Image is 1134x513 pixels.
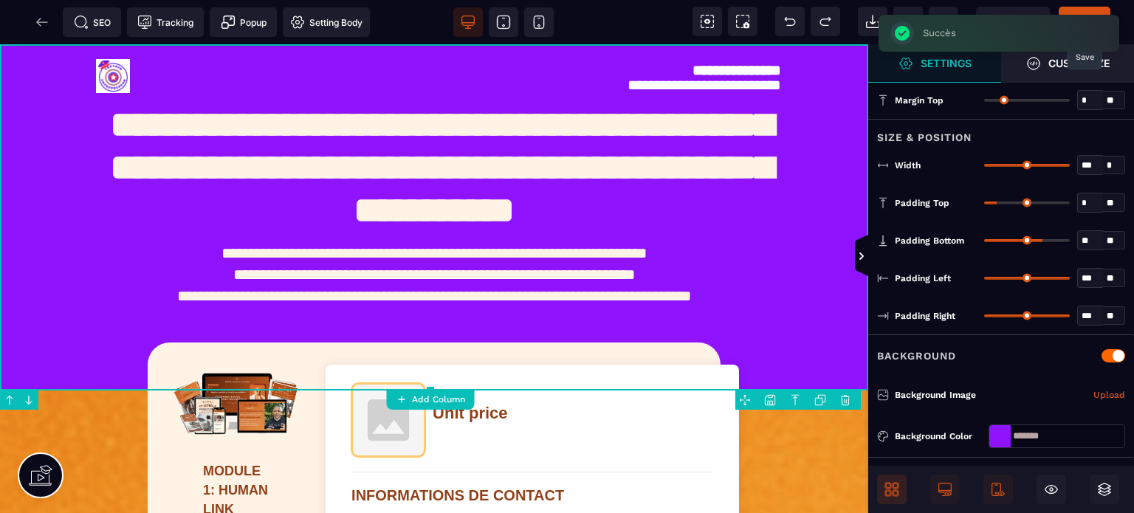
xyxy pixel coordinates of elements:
[693,7,722,36] span: View components
[351,339,425,413] img: Product image
[877,347,956,365] p: Background
[728,7,757,36] span: Screenshot
[1037,475,1066,504] span: Hide/Show Block
[895,94,944,106] span: Margin Top
[895,429,983,444] div: Background Color
[221,15,267,30] span: Popup
[96,15,130,49] img: 07b666c6fc6587595723f19ee9c6a99d_67b0dd10db84e_logocaptainentrepreneur2.png
[895,310,955,322] span: Padding Right
[137,15,193,30] span: Tracking
[170,324,303,399] img: ea3ede87ee6e1d562456b6dbb476ebad_6852c75274a7f_SLIDE_2_ELEARNING.pdf-2-removebg-preview.png
[895,235,964,247] span: Padding Bottom
[877,475,907,504] span: Open Blocks
[895,197,949,209] span: Padding Top
[412,394,465,404] strong: Add Column
[351,443,713,460] h5: INFORMATIONS DE CONTACT
[868,44,1001,83] span: Settings
[290,15,362,30] span: Setting Body
[74,15,111,30] span: SEO
[868,119,1134,146] div: Size & Position
[930,475,960,504] span: Desktop Only
[1048,58,1110,69] strong: Customize
[203,417,300,475] div: MODULE 1: HUMAN LINK
[386,389,474,410] button: Add Column
[1090,475,1119,504] span: Open Layers
[1093,386,1125,404] a: Upload
[983,475,1013,504] span: Mobile Only
[433,359,507,378] span: Unit price
[921,58,972,69] strong: Settings
[976,7,1050,36] span: Preview
[895,159,921,171] span: Width
[1001,44,1134,83] span: Open Style Manager
[895,272,951,284] span: Padding Left
[877,388,976,402] p: Background Image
